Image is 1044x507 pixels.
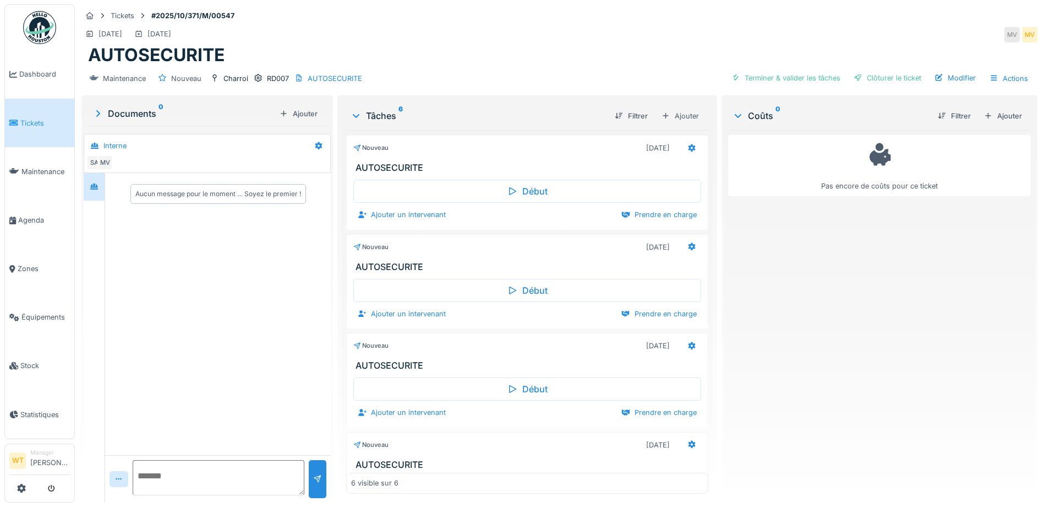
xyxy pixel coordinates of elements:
div: Aucun message pour le moment … Soyez le premier ! [135,189,301,199]
div: [DATE] [646,440,670,450]
div: MV [97,155,113,170]
div: Nouveau [353,440,389,450]
div: Coûts [733,109,929,122]
div: [DATE] [99,29,122,39]
span: Agenda [18,215,70,225]
sup: 0 [775,109,780,122]
strong: #2025/10/371/M/00547 [147,10,239,21]
div: [DATE] [646,143,670,153]
a: WT Manager[PERSON_NAME] [9,449,70,475]
a: Statistiques [5,390,74,439]
li: WT [9,452,26,469]
div: Ajouter un intervenant [353,207,450,222]
div: Nouveau [171,73,201,84]
div: SA [86,155,102,170]
sup: 0 [158,107,163,120]
div: Ajouter [980,109,1026,123]
span: Maintenance [21,166,70,177]
div: Prendre en charge [617,207,701,222]
div: MV [1022,27,1037,42]
div: Ajouter [657,108,704,124]
sup: 6 [398,109,403,122]
a: Équipements [5,293,74,342]
div: Début [353,279,701,302]
div: Terminer & valider les tâches [727,71,845,85]
span: Stock [20,360,70,371]
div: Charroi [223,73,248,84]
a: Zones [5,245,74,293]
div: Début [353,180,701,203]
h3: AUTOSECURITE [356,163,703,173]
div: [DATE] [147,29,171,39]
div: 6 visible sur 6 [351,478,398,489]
div: Filtrer [610,109,652,123]
span: Dashboard [19,69,70,79]
div: Nouveau [353,242,389,252]
div: Modifier [930,71,980,85]
div: MV [1004,27,1020,42]
div: Clôturer le ticket [849,71,926,85]
div: Tâches [351,109,606,122]
h3: AUTOSECURITE [356,262,703,272]
div: Prendre en charge [617,405,701,420]
div: Maintenance [103,73,146,84]
a: Tickets [5,99,74,147]
div: Actions [985,71,1033,87]
div: Nouveau [353,341,389,350]
a: Dashboard [5,50,74,99]
div: Documents [92,107,275,120]
div: Prendre en charge [617,306,701,321]
div: Début [353,377,701,401]
h3: AUTOSECURITE [356,360,703,371]
div: Ajouter un intervenant [353,405,450,420]
div: Ajouter [275,106,322,121]
a: Agenda [5,196,74,244]
div: [DATE] [646,341,670,351]
div: Filtrer [933,109,975,123]
div: Ajouter un intervenant [353,306,450,321]
div: [DATE] [646,242,670,252]
a: Maintenance [5,147,74,196]
span: Zones [18,263,70,274]
span: Tickets [20,118,70,128]
div: Manager [30,449,70,457]
h1: AUTOSECURITE [88,45,225,66]
img: Badge_color-CXgf-gQk.svg [23,11,56,44]
div: Nouveau [353,143,389,153]
a: Stock [5,342,74,390]
li: [PERSON_NAME] [30,449,70,472]
div: AUTOSECURITE [308,73,362,84]
div: RD007 [267,73,289,84]
span: Statistiques [20,409,70,420]
h3: AUTOSECURITE [356,460,703,470]
div: Tickets [111,10,134,21]
span: Équipements [21,312,70,322]
div: Interne [103,141,127,151]
div: Pas encore de coûts pour ce ticket [735,140,1024,191]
